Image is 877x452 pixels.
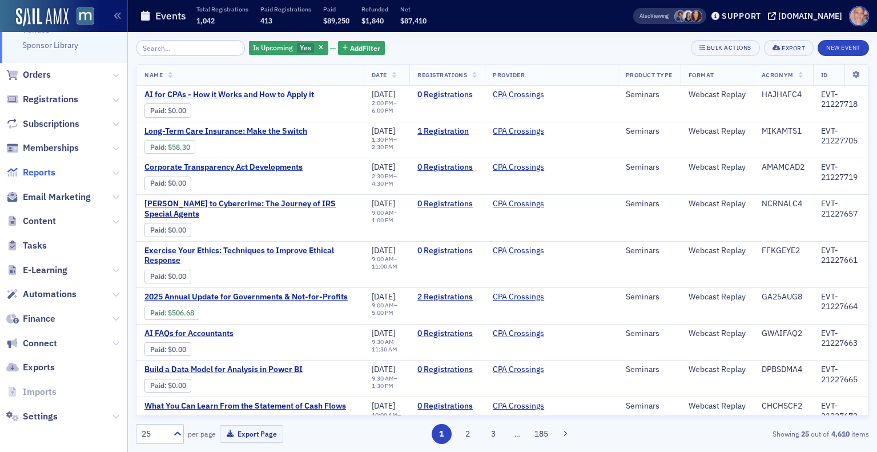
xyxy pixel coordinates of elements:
[762,199,805,209] div: NCRNALC4
[689,162,746,173] div: Webcast Replay
[372,255,394,263] time: 9:00 AM
[23,386,57,398] span: Imports
[168,272,186,281] span: $0.00
[372,99,402,114] div: –
[144,223,191,237] div: Paid: 0 - $0
[144,270,191,283] div: Paid: 0 - $0
[493,162,565,173] span: CPA Crossings
[372,328,395,338] span: [DATE]
[23,69,51,81] span: Orders
[626,126,673,137] div: Seminars
[762,246,805,256] div: FFKGEYE2
[168,381,186,390] span: $0.00
[762,162,805,173] div: AMAMCAD2
[762,126,805,137] div: MIKAMTS1
[23,142,79,154] span: Memberships
[150,345,168,354] span: :
[493,90,565,100] span: CPA Crossings
[372,71,387,79] span: Date
[144,90,336,100] a: AI for CPAs - How it Works and How to Apply it
[150,226,168,234] span: :
[639,12,650,19] div: Also
[372,135,393,143] time: 1:30 PM
[23,215,56,227] span: Content
[689,401,746,411] div: Webcast Replay
[484,424,504,444] button: 3
[6,386,57,398] a: Imports
[493,71,525,79] span: Provider
[144,401,346,411] a: What You Can Learn From the Statement of Cash Flows
[168,345,186,354] span: $0.00
[144,162,336,173] span: Corporate Transparency Act Developments
[372,401,395,411] span: [DATE]
[144,415,191,429] div: Paid: 0 - $0
[493,246,544,256] a: CPA Crossings
[144,126,336,137] a: Long-Term Care Insurance: Make the Switch
[372,209,394,217] time: 9:00 AM
[6,69,51,81] a: Orders
[768,12,846,20] button: [DOMAIN_NAME]
[144,365,336,375] span: Build a Data Model for Analysis in Power BI
[372,309,393,317] time: 5:00 PM
[323,16,349,25] span: $89,250
[372,143,393,151] time: 2:30 PM
[23,118,79,130] span: Subscriptions
[350,43,380,53] span: Add Filter
[762,90,805,100] div: HAJHAFC4
[849,6,869,26] span: Profile
[150,143,164,151] a: Paid
[821,90,860,110] div: EVT-21227718
[626,401,673,411] div: Seminars
[372,106,393,114] time: 6:00 PM
[372,173,402,187] div: –
[626,162,673,173] div: Seminars
[493,365,544,375] a: CPA Crossings
[372,291,395,302] span: [DATE]
[220,425,283,443] button: Export Page
[821,71,828,79] span: ID
[689,90,746,100] div: Webcast Replay
[493,90,544,100] a: CPA Crossings
[493,246,565,256] span: CPA Crossings
[150,106,168,115] span: :
[150,226,164,234] a: Paid
[372,216,393,224] time: 1:00 PM
[493,401,565,411] span: CPA Crossings
[338,41,385,55] button: AddFilter
[689,365,746,375] div: Webcast Replay
[144,329,336,339] a: AI FAQs for Accountants
[689,126,746,137] div: Webcast Replay
[372,338,402,353] div: –
[417,329,477,339] a: 0 Registrations
[23,239,47,252] span: Tasks
[818,42,869,52] a: New Event
[372,301,394,309] time: 9:00 AM
[144,71,163,79] span: Name
[372,375,402,390] div: –
[168,143,190,151] span: $58.30
[762,71,794,79] span: Acronym
[799,429,811,439] strong: 25
[144,103,191,117] div: Paid: 0 - $0
[821,292,860,312] div: EVT-21227664
[626,246,673,256] div: Seminars
[493,329,544,339] a: CPA Crossings
[821,246,860,266] div: EVT-21227661
[150,381,168,390] span: :
[142,428,167,440] div: 25
[150,106,164,115] a: Paid
[821,199,860,219] div: EVT-21227657
[493,199,565,209] span: CPA Crossings
[372,245,395,255] span: [DATE]
[829,429,851,439] strong: 4,610
[457,424,477,444] button: 2
[417,246,477,256] a: 0 Registrations
[821,329,860,349] div: EVT-21227663
[6,410,58,423] a: Settings
[372,162,395,172] span: [DATE]
[6,118,79,130] a: Subscriptions
[155,9,186,23] h1: Events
